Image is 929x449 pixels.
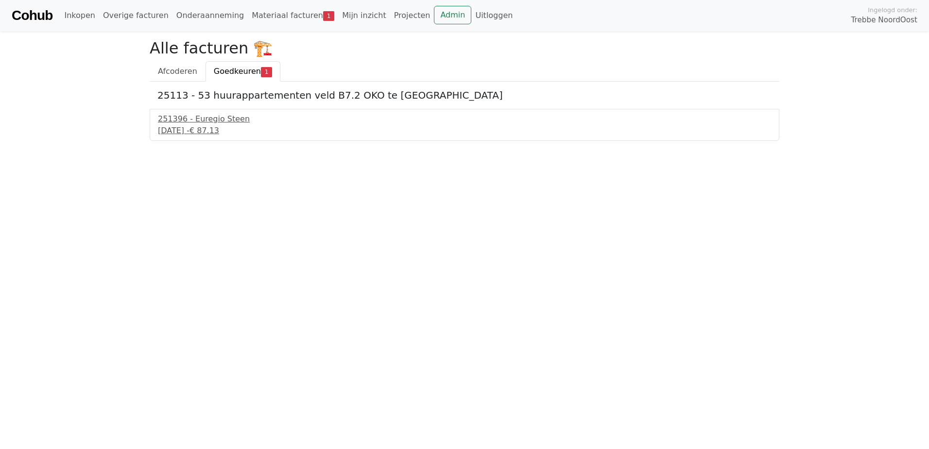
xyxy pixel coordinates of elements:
[868,5,917,15] span: Ingelogd onder:
[338,6,390,25] a: Mijn inzicht
[214,67,261,76] span: Goedkeuren
[158,113,771,137] a: 251396 - Euregio Steen[DATE] -€ 87.13
[189,126,219,135] span: € 87.13
[261,67,272,77] span: 1
[248,6,338,25] a: Materiaal facturen1
[323,11,334,21] span: 1
[172,6,248,25] a: Onderaanneming
[12,4,52,27] a: Cohub
[157,89,772,101] h5: 25113 - 53 huurappartementen veld B7.2 OKO te [GEOGRAPHIC_DATA]
[206,61,280,82] a: Goedkeuren1
[158,125,771,137] div: [DATE] -
[150,39,779,57] h2: Alle facturen 🏗️
[99,6,172,25] a: Overige facturen
[390,6,434,25] a: Projecten
[158,67,197,76] span: Afcoderen
[471,6,516,25] a: Uitloggen
[851,15,917,26] span: Trebbe NoordOost
[150,61,206,82] a: Afcoderen
[158,113,771,125] div: 251396 - Euregio Steen
[60,6,99,25] a: Inkopen
[434,6,471,24] a: Admin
